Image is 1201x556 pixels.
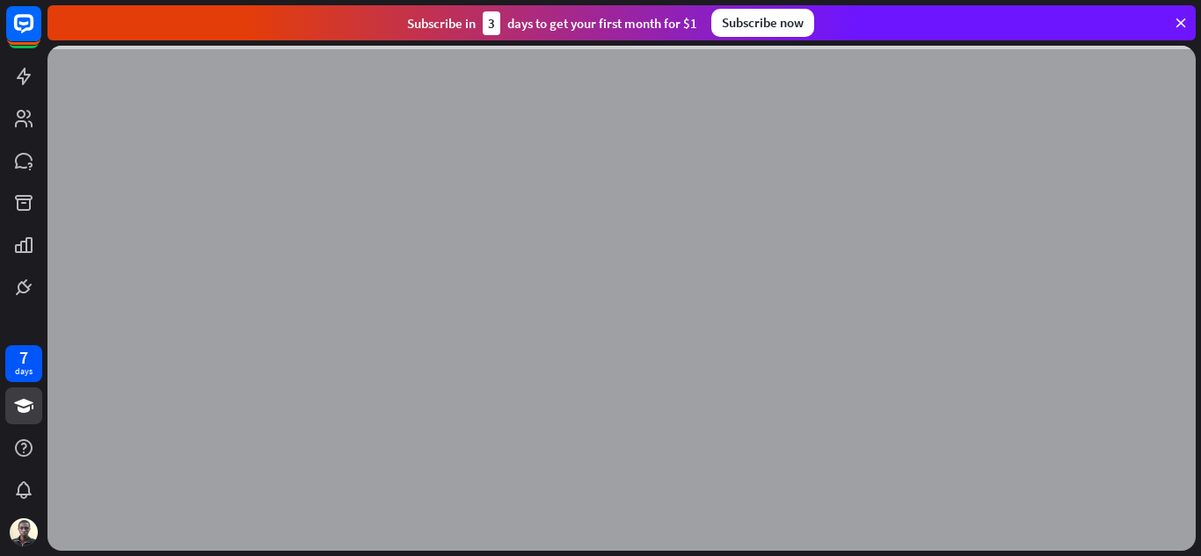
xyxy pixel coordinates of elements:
div: 7 [19,350,28,365]
a: 7 days [5,345,42,382]
div: Subscribe now [711,9,814,37]
div: days [15,365,33,378]
div: Subscribe in days to get your first month for $1 [407,11,697,35]
div: 3 [483,11,500,35]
